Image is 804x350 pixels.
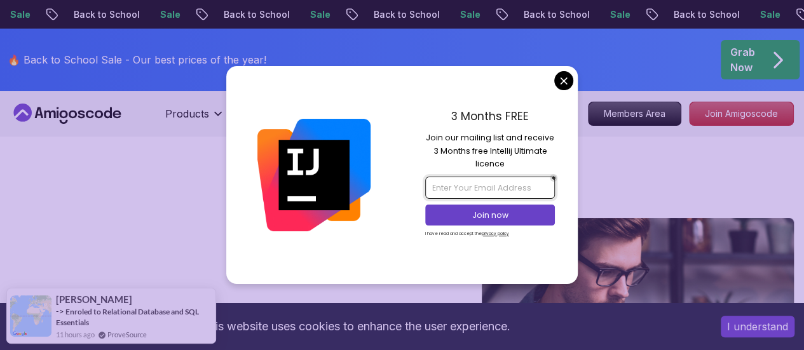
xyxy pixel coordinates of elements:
[589,102,681,125] p: Members Area
[439,8,479,21] p: Sale
[502,8,589,21] p: Back to School
[8,52,266,67] p: 🔥 Back to School Sale - Our best prices of the year!
[589,8,629,21] p: Sale
[52,8,139,21] p: Back to School
[56,329,95,340] span: 11 hours ago
[588,102,681,126] a: Members Area
[721,316,794,337] button: Accept cookies
[739,8,779,21] p: Sale
[10,313,702,340] div: This website uses cookies to enhance the user experience.
[730,44,755,75] p: Grab Now
[56,294,132,305] span: [PERSON_NAME]
[139,8,179,21] p: Sale
[165,106,209,121] p: Products
[107,329,147,340] a: ProveSource
[652,8,739,21] p: Back to School
[56,306,64,316] span: ->
[202,8,289,21] p: Back to School
[56,307,199,327] a: Enroled to Relational Database and SQL Essentials
[690,102,793,125] p: Join Amigoscode
[689,102,794,126] a: Join Amigoscode
[165,106,224,131] button: Products
[289,8,329,21] p: Sale
[352,8,439,21] p: Back to School
[10,295,51,337] img: provesource social proof notification image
